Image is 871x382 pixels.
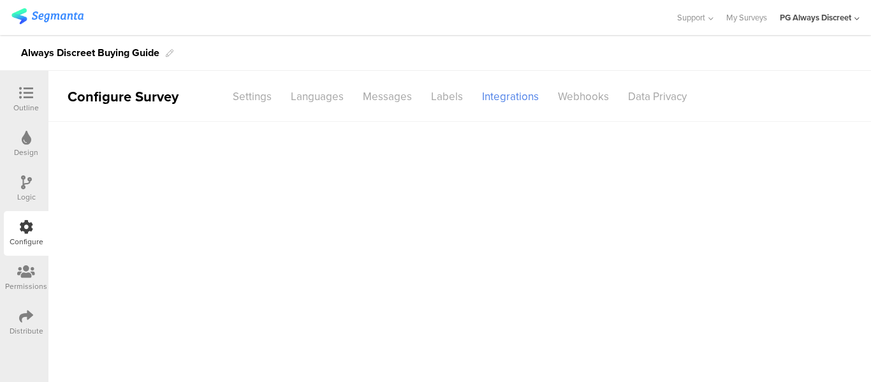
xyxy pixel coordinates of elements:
[618,85,696,108] div: Data Privacy
[10,325,43,337] div: Distribute
[21,43,159,63] div: Always Discreet Buying Guide
[14,147,38,158] div: Design
[5,281,47,292] div: Permissions
[472,85,548,108] div: Integrations
[677,11,705,24] span: Support
[11,8,84,24] img: segmanta logo
[548,85,618,108] div: Webhooks
[13,102,39,114] div: Outline
[281,85,353,108] div: Languages
[17,191,36,203] div: Logic
[48,86,195,107] div: Configure Survey
[780,11,851,24] div: PG Always Discreet
[10,236,43,247] div: Configure
[421,85,472,108] div: Labels
[353,85,421,108] div: Messages
[223,85,281,108] div: Settings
